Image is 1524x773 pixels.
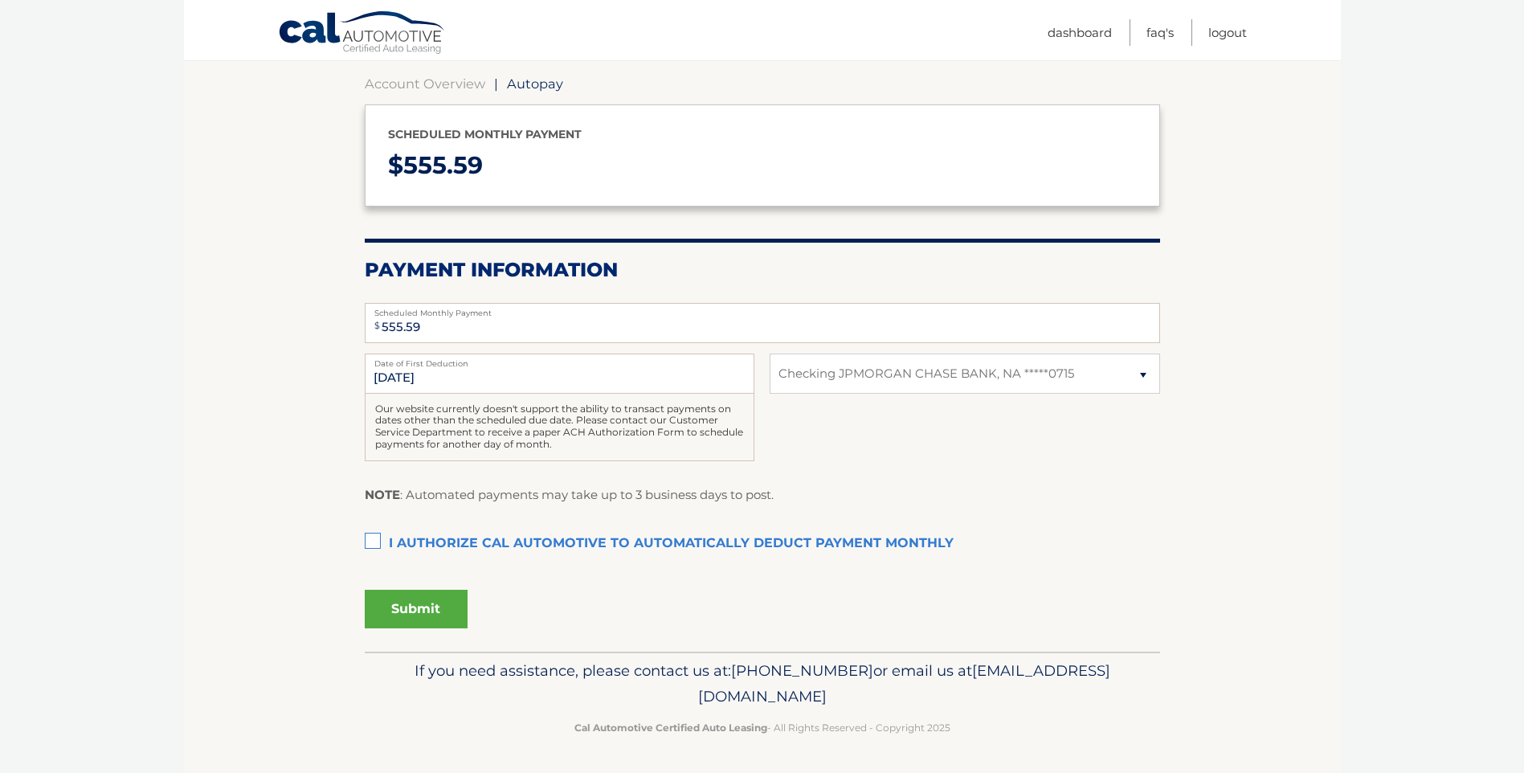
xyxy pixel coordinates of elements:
button: Submit [365,590,468,628]
p: If you need assistance, please contact us at: or email us at [375,658,1150,710]
a: Logout [1208,19,1247,46]
p: : Automated payments may take up to 3 business days to post. [365,485,774,505]
a: Dashboard [1048,19,1112,46]
strong: Cal Automotive Certified Auto Leasing [574,722,767,734]
label: Date of First Deduction [365,354,754,366]
span: | [494,76,498,92]
a: FAQ's [1146,19,1174,46]
span: Autopay [507,76,563,92]
span: 555.59 [403,150,483,180]
span: [EMAIL_ADDRESS][DOMAIN_NAME] [698,661,1110,706]
span: $ [370,308,385,344]
strong: NOTE [365,487,400,502]
div: Our website currently doesn't support the ability to transact payments on dates other than the sc... [365,394,754,461]
span: [PHONE_NUMBER] [731,661,873,680]
h2: Payment Information [365,258,1160,282]
p: - All Rights Reserved - Copyright 2025 [375,719,1150,736]
input: Payment Amount [365,303,1160,343]
label: Scheduled Monthly Payment [365,303,1160,316]
p: Scheduled monthly payment [388,125,1137,145]
label: I authorize cal automotive to automatically deduct payment monthly [365,528,1160,560]
input: Payment Date [365,354,754,394]
a: Account Overview [365,76,485,92]
p: $ [388,145,1137,187]
a: Cal Automotive [278,10,447,57]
